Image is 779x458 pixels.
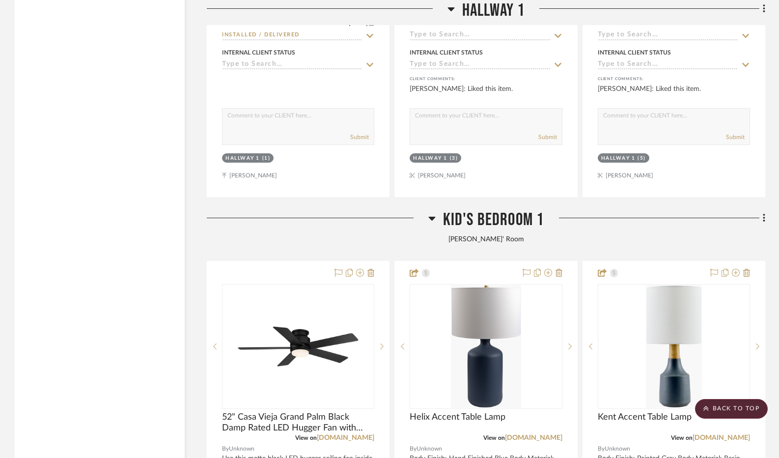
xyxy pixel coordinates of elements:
div: Hallway 1 [601,155,636,162]
div: Internal Client Status [222,48,295,57]
div: (3) [450,155,458,162]
div: (1) [262,155,271,162]
span: By [598,444,605,454]
div: (5) [638,155,646,162]
img: Kent Accent Table Lamp [646,285,702,408]
img: 52" Casa Vieja Grand Palm Black Damp Rated LED Hugger Fan with Remote [237,285,360,408]
input: Type to Search… [598,60,738,70]
span: By [410,444,417,454]
span: View on [295,435,317,441]
span: 52" Casa Vieja Grand Palm Black Damp Rated LED Hugger Fan with Remote [222,412,374,433]
span: Unknown [229,444,254,454]
input: Type to Search… [222,60,362,70]
button: Submit [726,133,745,142]
span: Helix Accent Table Lamp [410,412,505,423]
span: Unknown [605,444,630,454]
span: Unknown [417,444,442,454]
div: Hallway 1 [413,155,447,162]
span: Kid's Bedroom 1 [443,209,544,230]
div: Internal Client Status [598,48,671,57]
div: Hallway 1 [225,155,260,162]
input: Type to Search… [222,31,362,40]
a: [DOMAIN_NAME] [317,434,374,441]
a: [DOMAIN_NAME] [505,434,562,441]
button: Submit [538,133,557,142]
span: Kent Accent Table Lamp [598,412,692,423]
div: [PERSON_NAME]' Room [207,234,765,245]
button: Submit [350,133,369,142]
input: Type to Search… [410,31,550,40]
img: Helix Accent Table Lamp [451,285,521,408]
input: Type to Search… [598,31,738,40]
scroll-to-top-button: BACK TO TOP [695,399,768,419]
span: View on [483,435,505,441]
div: [PERSON_NAME]: Liked this item. [598,84,750,104]
input: Type to Search… [410,60,550,70]
div: Internal Client Status [410,48,483,57]
a: [DOMAIN_NAME] [693,434,750,441]
span: By [222,444,229,454]
div: [PERSON_NAME]: Liked this item. [410,84,562,104]
span: View on [671,435,693,441]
